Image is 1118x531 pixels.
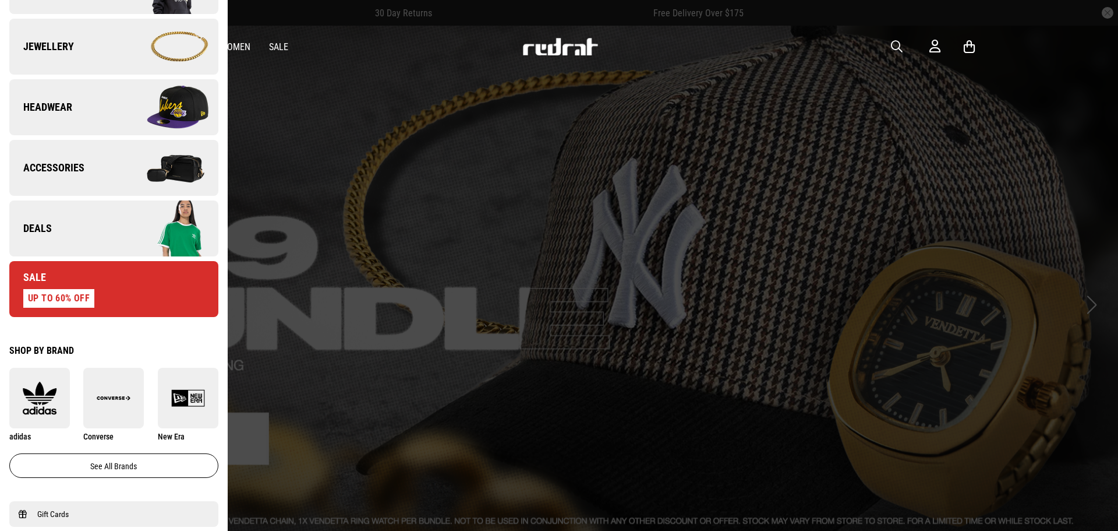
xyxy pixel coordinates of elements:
[9,381,70,415] img: adidas
[158,381,218,415] img: New Era
[9,140,218,196] a: Accessories Company
[114,199,218,258] img: Company
[23,289,94,308] div: UP TO 60% OFF
[9,79,218,135] a: Headwear Company
[9,40,74,54] span: Jewellery
[9,19,218,75] a: Jewellery Company
[9,201,218,256] a: Deals Company
[269,41,288,52] a: Sale
[9,5,44,40] button: Open LiveChat chat widget
[114,78,218,136] img: Company
[9,345,218,356] div: Shop by Brand
[83,368,144,442] a: Converse Converse
[9,261,218,317] a: Sale UP TO 60% OFF
[220,41,250,52] a: Women
[114,17,218,76] img: Company
[37,507,69,521] span: Gift Cards
[9,221,52,235] span: Deals
[9,270,46,284] span: Sale
[114,139,218,197] img: Company
[158,432,185,441] span: New Era
[9,100,72,114] span: Headwear
[9,432,31,441] span: adidas
[9,161,84,175] span: Accessories
[158,368,218,442] a: New Era New Era
[9,368,70,442] a: adidas adidas
[522,38,599,55] img: Redrat logo
[83,381,144,415] img: Converse
[83,432,114,441] span: Converse
[19,507,209,521] a: Gift Cards
[9,453,218,478] a: See all brands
